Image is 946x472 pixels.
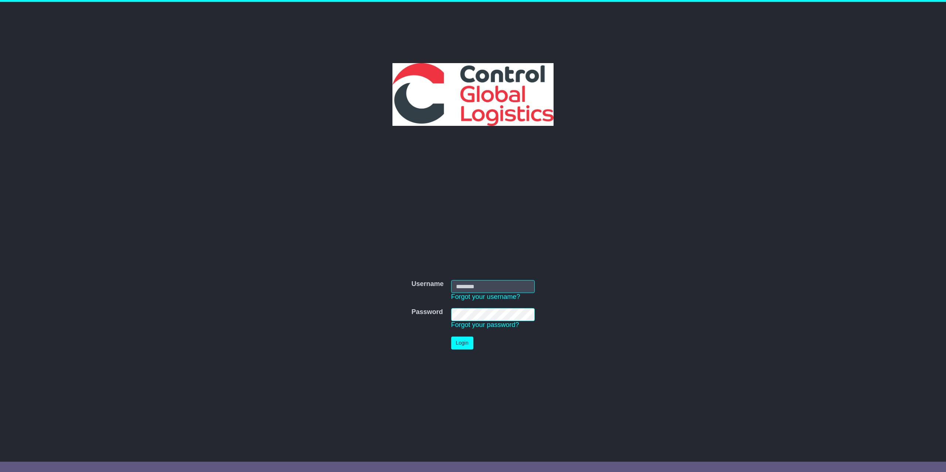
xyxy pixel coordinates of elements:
[392,63,553,126] img: Control Global Logistics PTY LTD
[411,280,443,288] label: Username
[451,321,519,328] a: Forgot your password?
[411,308,443,316] label: Password
[451,337,473,349] button: Login
[451,293,520,300] a: Forgot your username?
